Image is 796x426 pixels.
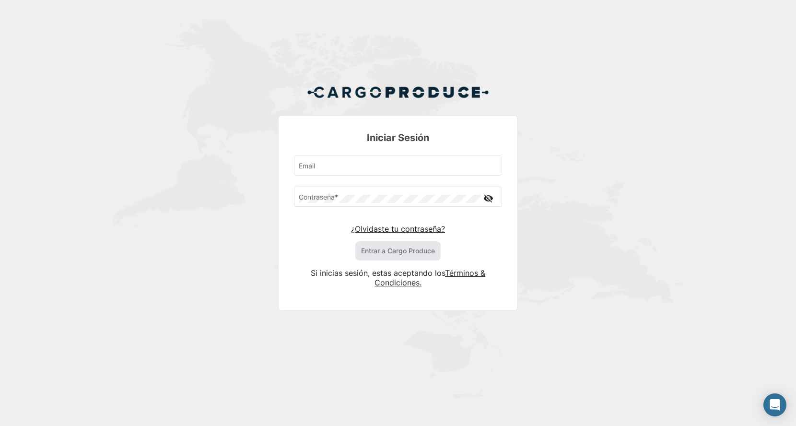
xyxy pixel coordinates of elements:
a: Términos & Condiciones. [375,268,485,287]
img: Cargo Produce Logo [307,81,489,104]
mat-icon: visibility_off [483,192,494,204]
span: Si inicias sesión, estas aceptando los [311,268,445,278]
h3: Iniciar Sesión [294,131,502,144]
div: Abrir Intercom Messenger [763,393,786,416]
a: ¿Olvidaste tu contraseña? [351,224,445,234]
